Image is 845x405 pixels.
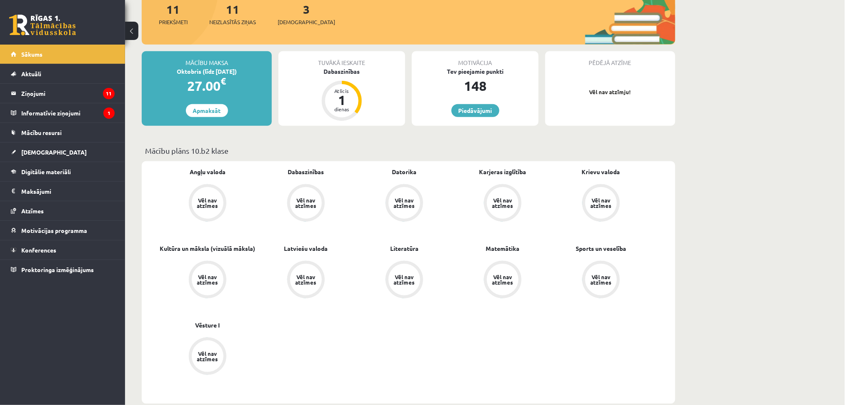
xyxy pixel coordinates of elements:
a: Sports un veselība [576,244,627,253]
div: Mācību maksa [142,51,272,67]
span: Priekšmeti [159,18,188,26]
div: Atlicis [329,88,354,93]
a: Proktoringa izmēģinājums [11,260,115,279]
span: Neizlasītās ziņas [209,18,256,26]
span: Aktuāli [21,70,41,77]
a: Motivācijas programma [11,221,115,240]
a: Maksājumi [11,182,115,201]
a: [DEMOGRAPHIC_DATA] [11,142,115,162]
div: Vēl nav atzīmes [589,274,613,285]
span: Motivācijas programma [21,227,87,234]
a: Kultūra un māksla (vizuālā māksla) [160,244,256,253]
span: Atzīmes [21,207,44,215]
div: Vēl nav atzīmes [491,197,514,208]
i: 1 [103,107,115,119]
a: Rīgas 1. Tālmācības vidusskola [9,15,76,35]
div: 148 [412,76,539,96]
div: Motivācija [412,51,539,67]
div: 1 [329,93,354,107]
div: dienas [329,107,354,112]
span: [DEMOGRAPHIC_DATA] [21,148,87,156]
a: Vēl nav atzīmes [552,184,650,223]
a: Atzīmes [11,201,115,220]
a: Mācību resursi [11,123,115,142]
div: Vēl nav atzīmes [589,197,613,208]
a: Informatīvie ziņojumi1 [11,103,115,122]
legend: Maksājumi [21,182,115,201]
div: Vēl nav atzīmes [196,351,219,362]
a: Vēl nav atzīmes [158,337,257,377]
a: Karjeras izglītība [479,167,527,176]
a: 11Neizlasītās ziņas [209,2,256,26]
a: Vēl nav atzīmes [454,261,552,300]
a: Konferences [11,240,115,260]
div: Dabaszinības [278,67,405,76]
span: Sākums [21,50,43,58]
a: Ziņojumi11 [11,84,115,103]
span: Mācību resursi [21,129,62,136]
a: 11Priekšmeti [159,2,188,26]
div: Vēl nav atzīmes [393,197,416,208]
div: 27.00 [142,76,272,96]
span: Konferences [21,246,56,254]
div: Vēl nav atzīmes [196,274,219,285]
a: Vēl nav atzīmes [257,184,355,223]
div: Tuvākā ieskaite [278,51,405,67]
div: Vēl nav atzīmes [294,274,318,285]
a: Apmaksāt [186,104,228,117]
a: Dabaszinības [288,167,324,176]
span: € [221,75,226,87]
p: Vēl nav atzīmju! [549,88,671,96]
a: Dabaszinības Atlicis 1 dienas [278,67,405,122]
a: Datorika [392,167,417,176]
legend: Informatīvie ziņojumi [21,103,115,122]
div: Pēdējā atzīme [545,51,675,67]
a: Piedāvājumi [451,104,499,117]
span: Digitālie materiāli [21,168,71,175]
p: Mācību plāns 10.b2 klase [145,145,672,156]
a: Aktuāli [11,64,115,83]
i: 11 [103,88,115,99]
span: [DEMOGRAPHIC_DATA] [278,18,335,26]
a: Literatūra [390,244,419,253]
div: Vēl nav atzīmes [491,274,514,285]
div: Tev pieejamie punkti [412,67,539,76]
div: Vēl nav atzīmes [393,274,416,285]
a: Digitālie materiāli [11,162,115,181]
a: Vēl nav atzīmes [158,184,257,223]
div: Vēl nav atzīmes [294,197,318,208]
a: Vēl nav atzīmes [454,184,552,223]
a: Latviešu valoda [284,244,328,253]
a: Sākums [11,45,115,64]
div: Oktobris (līdz [DATE]) [142,67,272,76]
div: Vēl nav atzīmes [196,197,219,208]
a: Vēl nav atzīmes [158,261,257,300]
a: Vēl nav atzīmes [355,184,454,223]
a: 3[DEMOGRAPHIC_DATA] [278,2,335,26]
a: Matemātika [486,244,520,253]
legend: Ziņojumi [21,84,115,103]
a: Vēl nav atzīmes [257,261,355,300]
a: Vēsture I [196,321,220,330]
span: Proktoringa izmēģinājums [21,266,94,273]
a: Vēl nav atzīmes [552,261,650,300]
a: Vēl nav atzīmes [355,261,454,300]
a: Krievu valoda [582,167,620,176]
a: Angļu valoda [190,167,226,176]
